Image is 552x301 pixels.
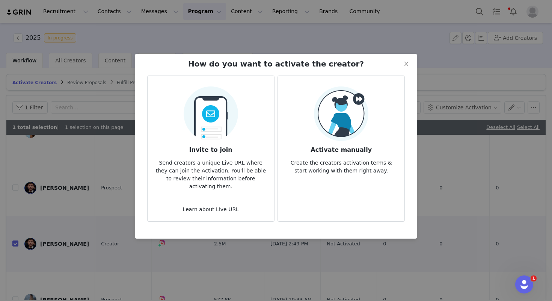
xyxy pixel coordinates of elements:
[396,54,417,75] button: Close
[188,58,364,70] h2: How do you want to activate the creator?
[154,154,268,191] p: Send creators a unique Live URL where they can join the Activation. You'll be able to review thei...
[184,82,238,141] img: Send Email
[531,275,537,281] span: 1
[314,86,368,141] img: Manual
[403,61,409,67] i: icon: close
[154,141,268,154] h3: Invite to join
[284,141,398,154] h3: Activate manually
[183,206,239,212] a: Learn about Live URL
[284,154,398,175] p: Create the creators activation terms & start working with them right away.
[515,275,533,293] iframe: Intercom live chat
